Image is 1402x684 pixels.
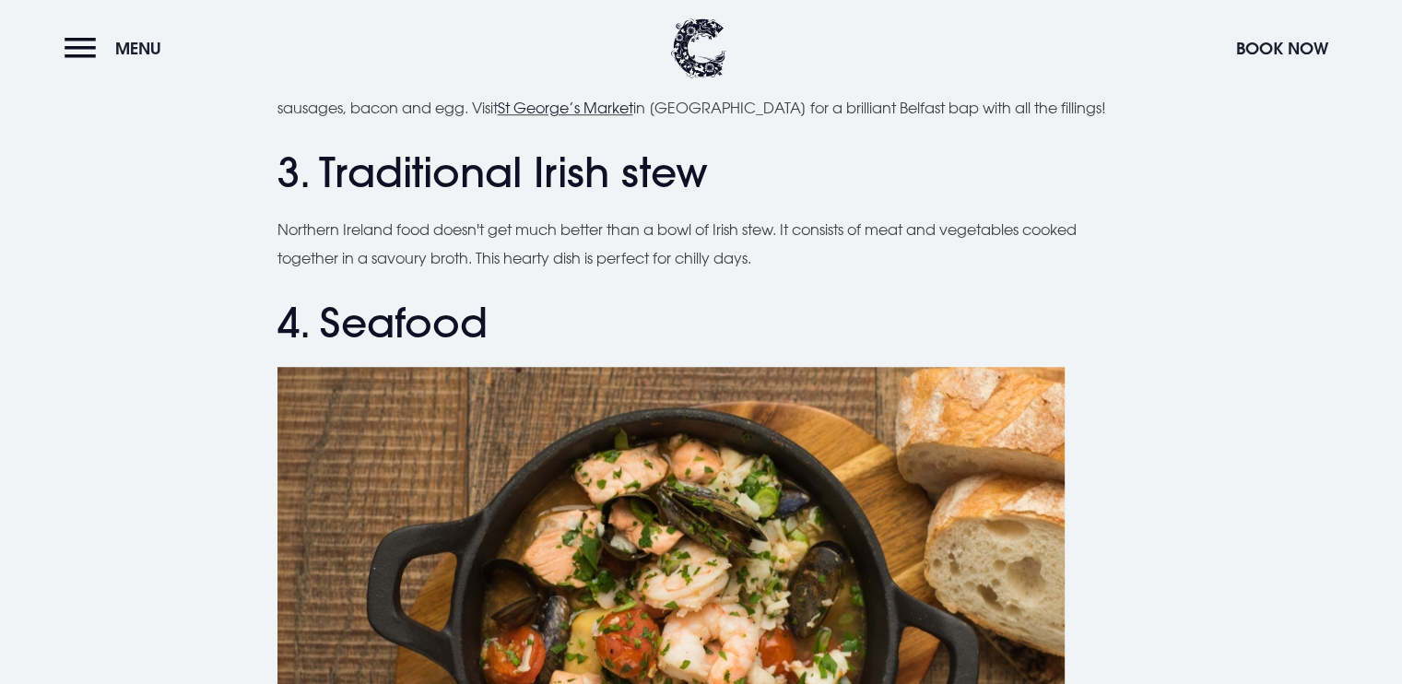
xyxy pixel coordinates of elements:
[277,299,1125,348] h2: 4. Seafood
[1227,29,1337,68] button: Book Now
[277,148,1125,197] h2: 3. Traditional Irish stew
[115,38,161,59] span: Menu
[498,99,633,117] a: St George’s Market
[277,216,1125,272] p: Northern Ireland food doesn't get much better than a bowl of Irish stew. It consists of meat and ...
[65,29,171,68] button: Menu
[671,18,726,78] img: Clandeboye Lodge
